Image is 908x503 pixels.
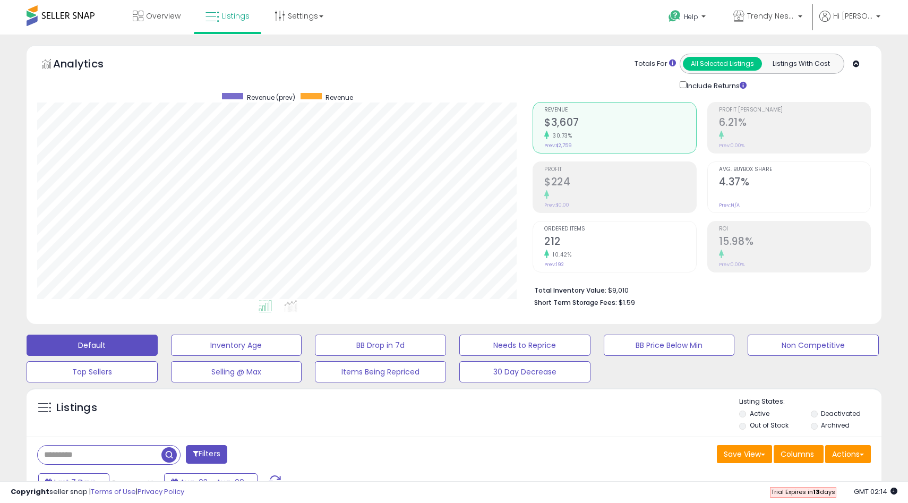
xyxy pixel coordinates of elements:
span: $1.59 [619,297,635,308]
button: Top Sellers [27,361,158,382]
button: Columns [774,445,824,463]
a: Terms of Use [91,487,136,497]
strong: Copyright [11,487,49,497]
b: Total Inventory Value: [534,286,606,295]
h2: $3,607 [544,116,696,131]
span: Overview [146,11,181,21]
small: Prev: 0.00% [719,142,744,149]
a: Hi [PERSON_NAME] [819,11,880,35]
button: Needs to Reprice [459,335,590,356]
button: Inventory Age [171,335,302,356]
button: All Selected Listings [683,57,762,71]
button: 30 Day Decrease [459,361,590,382]
span: Profit [PERSON_NAME] [719,107,870,113]
small: Prev: $2,759 [544,142,572,149]
small: 10.42% [549,251,571,259]
span: Aug-03 - Aug-09 [180,477,244,488]
small: Prev: $0.00 [544,202,569,208]
span: Ordered Items [544,226,696,232]
button: Last 7 Days [38,473,109,491]
li: $9,010 [534,283,863,296]
span: Revenue (prev) [247,93,295,102]
small: Prev: 192 [544,261,564,268]
b: Short Term Storage Fees: [534,298,617,307]
span: Revenue [325,93,353,102]
span: Avg. Buybox Share [719,167,870,173]
button: BB Price Below Min [604,335,735,356]
span: Trial Expires in days [771,488,835,496]
span: Profit [544,167,696,173]
button: BB Drop in 7d [315,335,446,356]
button: Items Being Repriced [315,361,446,382]
span: Revenue [544,107,696,113]
label: Active [750,409,769,418]
a: Help [660,2,716,35]
h5: Listings [56,400,97,415]
span: 2025-08-17 02:14 GMT [854,487,897,497]
h2: $224 [544,176,696,190]
a: Privacy Policy [138,487,184,497]
span: ROI [719,226,870,232]
button: Listings With Cost [761,57,841,71]
label: Archived [821,421,850,430]
small: Prev: N/A [719,202,740,208]
div: seller snap | | [11,487,184,497]
h2: 212 [544,235,696,250]
button: Aug-03 - Aug-09 [164,473,258,491]
span: Help [684,12,698,21]
button: Actions [825,445,871,463]
button: Default [27,335,158,356]
p: Listing States: [739,397,881,407]
span: Last 7 Days [54,477,96,488]
i: Get Help [668,10,681,23]
b: 13 [813,488,820,496]
h2: 4.37% [719,176,870,190]
h2: 6.21% [719,116,870,131]
h5: Analytics [53,56,124,74]
small: Prev: 0.00% [719,261,744,268]
span: Listings [222,11,250,21]
label: Deactivated [821,409,861,418]
button: Save View [717,445,772,463]
button: Selling @ Max [171,361,302,382]
label: Out of Stock [750,421,789,430]
span: Compared to: [111,478,160,488]
span: Trendy Nest Goods [747,11,795,21]
div: Include Returns [672,79,759,91]
div: Totals For [635,59,676,69]
h2: 15.98% [719,235,870,250]
button: Non Competitive [748,335,879,356]
span: Columns [781,449,814,459]
span: Hi [PERSON_NAME] [833,11,873,21]
small: 30.73% [549,132,572,140]
button: Filters [186,445,227,464]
